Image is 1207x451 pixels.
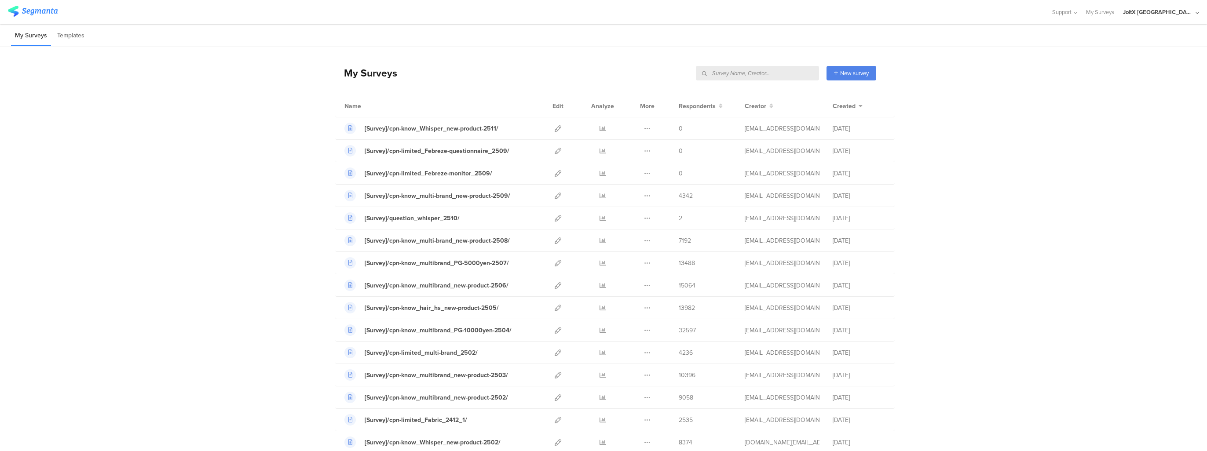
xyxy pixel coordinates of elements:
div: [Survey]/cpn-limited_Fabric_2412_1/ [365,415,467,425]
div: [DATE] [833,191,885,200]
div: Edit [549,95,567,117]
div: [DATE] [833,146,885,156]
span: 2 [679,214,682,223]
span: 0 [679,169,683,178]
div: [DATE] [833,258,885,268]
span: 13488 [679,258,695,268]
div: [DATE] [833,393,885,402]
div: [DATE] [833,303,885,313]
span: 0 [679,146,683,156]
li: My Surveys [11,25,51,46]
div: My Surveys [335,65,397,80]
div: Name [344,102,397,111]
div: JoltX [GEOGRAPHIC_DATA] [1123,8,1193,16]
li: Templates [53,25,88,46]
div: [DATE] [833,371,885,380]
div: kumai.ik@pg.com [745,169,819,178]
div: kumai.ik@pg.com [745,236,819,245]
span: Respondents [679,102,716,111]
div: kumai.ik@pg.com [745,303,819,313]
div: [DATE] [833,326,885,335]
input: Survey Name, Creator... [696,66,819,80]
div: yokoyama.ky@pg.com [745,438,819,447]
div: [Survey]/cpn-know_multi-brand_new-product-2508/ [365,236,510,245]
a: [Survey]/cpn-limited_Fabric_2412_1/ [344,414,467,426]
div: [Survey]/cpn-know_Whisper_new-product-2502/ [365,438,501,447]
div: [Survey]/cpn-know_hair_hs_new-product-2505/ [365,303,499,313]
a: [Survey]/cpn-know_multi-brand_new-product-2508/ [344,235,510,246]
div: [DATE] [833,236,885,245]
span: 32597 [679,326,696,335]
div: More [638,95,657,117]
div: Analyze [589,95,616,117]
a: [Survey]/cpn-know_multibrand_new-product-2502/ [344,392,508,403]
a: [Survey]/question_whisper_2510/ [344,212,460,224]
div: [Survey]/cpn-know_multibrand_new-product-2503/ [365,371,508,380]
div: [Survey]/cpn-know_multibrand_new-product-2502/ [365,393,508,402]
div: [Survey]/cpn-limited_multi-brand_2502/ [365,348,478,357]
span: 0 [679,124,683,133]
div: [Survey]/cpn-know_multibrand_new-product-2506/ [365,281,508,290]
div: [DATE] [833,169,885,178]
a: [Survey]/cpn-know_multibrand_PG-5000yen-2507/ [344,257,509,269]
span: 13982 [679,303,695,313]
span: 8374 [679,438,692,447]
div: [DATE] [833,281,885,290]
div: [DATE] [833,438,885,447]
span: Creator [745,102,766,111]
a: [Survey]/cpn-know_Whisper_new-product-2502/ [344,436,501,448]
a: [Survey]/cpn-know_multibrand_new-product-2506/ [344,280,508,291]
div: [Survey]/cpn-know_Whisper_new-product-2511/ [365,124,498,133]
button: Respondents [679,102,723,111]
div: [Survey]/cpn-know_multibrand_PG-5000yen-2507/ [365,258,509,268]
span: 10396 [679,371,695,380]
div: [DATE] [833,415,885,425]
div: [DATE] [833,348,885,357]
span: Support [1052,8,1072,16]
button: Creator [745,102,773,111]
div: kumai.ik@pg.com [745,258,819,268]
div: [Survey]/cpn-know_multi-brand_new-product-2509/ [365,191,510,200]
span: 15064 [679,281,695,290]
a: [Survey]/cpn-know_hair_hs_new-product-2505/ [344,302,499,313]
a: [Survey]/cpn-know_multibrand_new-product-2503/ [344,369,508,381]
span: 4236 [679,348,693,357]
span: Created [833,102,856,111]
div: kumai.ik@pg.com [745,393,819,402]
div: nakamura.s.4@pg.com [745,415,819,425]
div: kumai.ik@pg.com [745,281,819,290]
div: [Survey]/cpn-limited_Febreze-monitor_2509/ [365,169,492,178]
div: kumai.ik@pg.com [745,214,819,223]
img: segmanta logo [8,6,58,17]
div: kumai.ik@pg.com [745,326,819,335]
span: 9058 [679,393,693,402]
div: [Survey]/cpn-limited_Febreze-questionnaire_2509/ [365,146,509,156]
a: [Survey]/cpn-know_Whisper_new-product-2511/ [344,123,498,134]
div: kumai.ik@pg.com [745,124,819,133]
span: 4342 [679,191,693,200]
div: kumai.ik@pg.com [745,348,819,357]
span: 2535 [679,415,693,425]
div: [DATE] [833,214,885,223]
button: Created [833,102,863,111]
a: [Survey]/cpn-know_multibrand_PG-10000yen-2504/ [344,324,512,336]
div: [Survey]/question_whisper_2510/ [365,214,460,223]
div: [Survey]/cpn-know_multibrand_PG-10000yen-2504/ [365,326,512,335]
a: [Survey]/cpn-know_multi-brand_new-product-2509/ [344,190,510,201]
a: [Survey]/cpn-limited_Febreze-questionnaire_2509/ [344,145,509,156]
a: [Survey]/cpn-limited_multi-brand_2502/ [344,347,478,358]
span: New survey [840,69,869,77]
div: kumai.ik@pg.com [745,146,819,156]
a: [Survey]/cpn-limited_Febreze-monitor_2509/ [344,167,492,179]
span: 7192 [679,236,691,245]
div: kumai.ik@pg.com [745,191,819,200]
div: [DATE] [833,124,885,133]
div: kumai.ik@pg.com [745,371,819,380]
